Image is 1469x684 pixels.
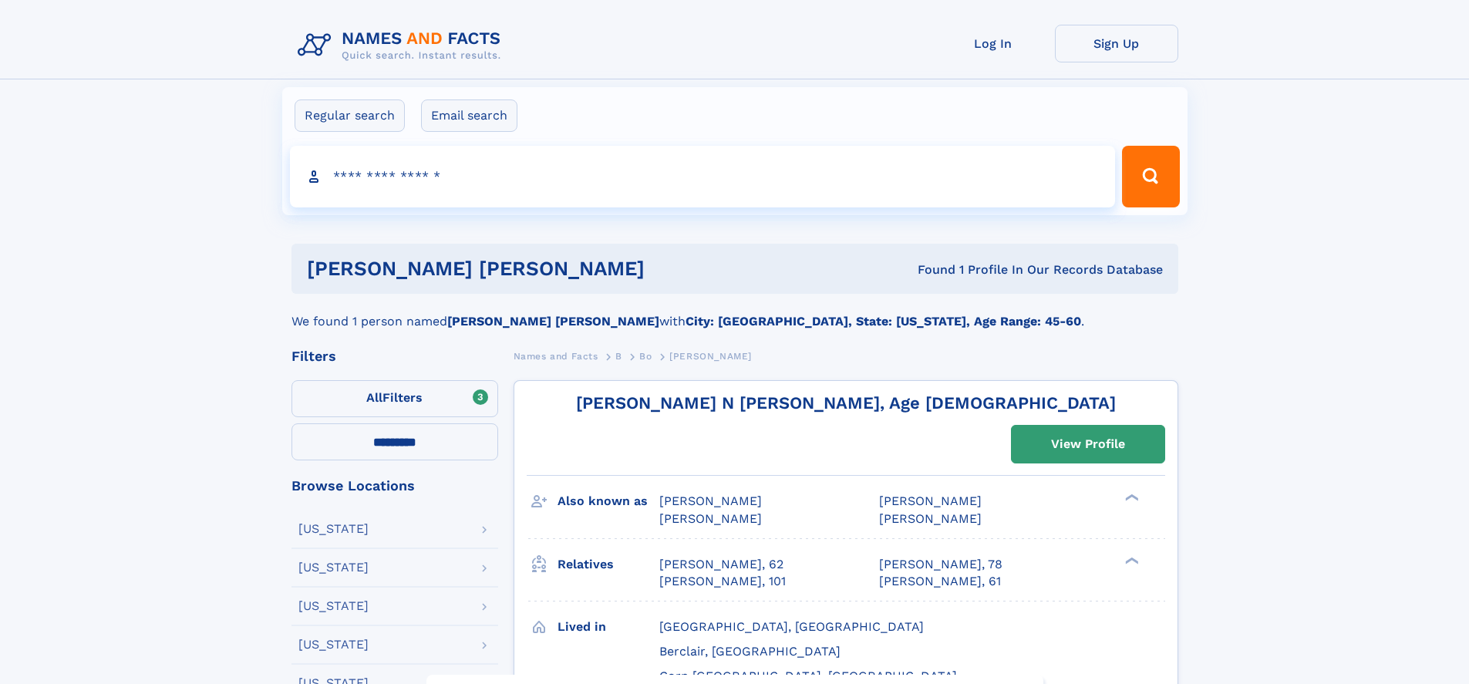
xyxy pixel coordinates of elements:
span: [PERSON_NAME] [879,511,982,526]
div: [US_STATE] [298,561,369,574]
span: [GEOGRAPHIC_DATA], [GEOGRAPHIC_DATA] [659,619,924,634]
button: Search Button [1122,146,1179,207]
label: Email search [421,99,517,132]
div: Browse Locations [291,479,498,493]
a: [PERSON_NAME] N [PERSON_NAME], Age [DEMOGRAPHIC_DATA] [576,393,1116,413]
a: [PERSON_NAME], 78 [879,556,1002,573]
span: [PERSON_NAME] [659,494,762,508]
a: [PERSON_NAME], 101 [659,573,786,590]
h3: Also known as [558,488,659,514]
div: [US_STATE] [298,639,369,651]
input: search input [290,146,1116,207]
div: ❯ [1121,555,1140,565]
span: Bo [639,351,652,362]
span: Corp [GEOGRAPHIC_DATA], [GEOGRAPHIC_DATA] [659,669,957,683]
span: [PERSON_NAME] [659,511,762,526]
a: Log In [932,25,1055,62]
span: [PERSON_NAME] [879,494,982,508]
label: Regular search [295,99,405,132]
b: City: [GEOGRAPHIC_DATA], State: [US_STATE], Age Range: 45-60 [686,314,1081,329]
div: Found 1 Profile In Our Records Database [781,261,1163,278]
span: B [615,351,622,362]
b: [PERSON_NAME] [PERSON_NAME] [447,314,659,329]
div: ❯ [1121,493,1140,503]
h3: Lived in [558,614,659,640]
h1: [PERSON_NAME] [PERSON_NAME] [307,259,781,278]
h3: Relatives [558,551,659,578]
span: Berclair, [GEOGRAPHIC_DATA] [659,644,841,659]
a: B [615,346,622,366]
a: [PERSON_NAME], 62 [659,556,783,573]
div: View Profile [1051,426,1125,462]
div: [US_STATE] [298,600,369,612]
img: Logo Names and Facts [291,25,514,66]
div: [US_STATE] [298,523,369,535]
label: Filters [291,380,498,417]
a: View Profile [1012,426,1164,463]
a: Sign Up [1055,25,1178,62]
span: [PERSON_NAME] [669,351,752,362]
div: We found 1 person named with . [291,294,1178,331]
div: Filters [291,349,498,363]
span: All [366,390,382,405]
a: Bo [639,346,652,366]
a: [PERSON_NAME], 61 [879,573,1001,590]
a: Names and Facts [514,346,598,366]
